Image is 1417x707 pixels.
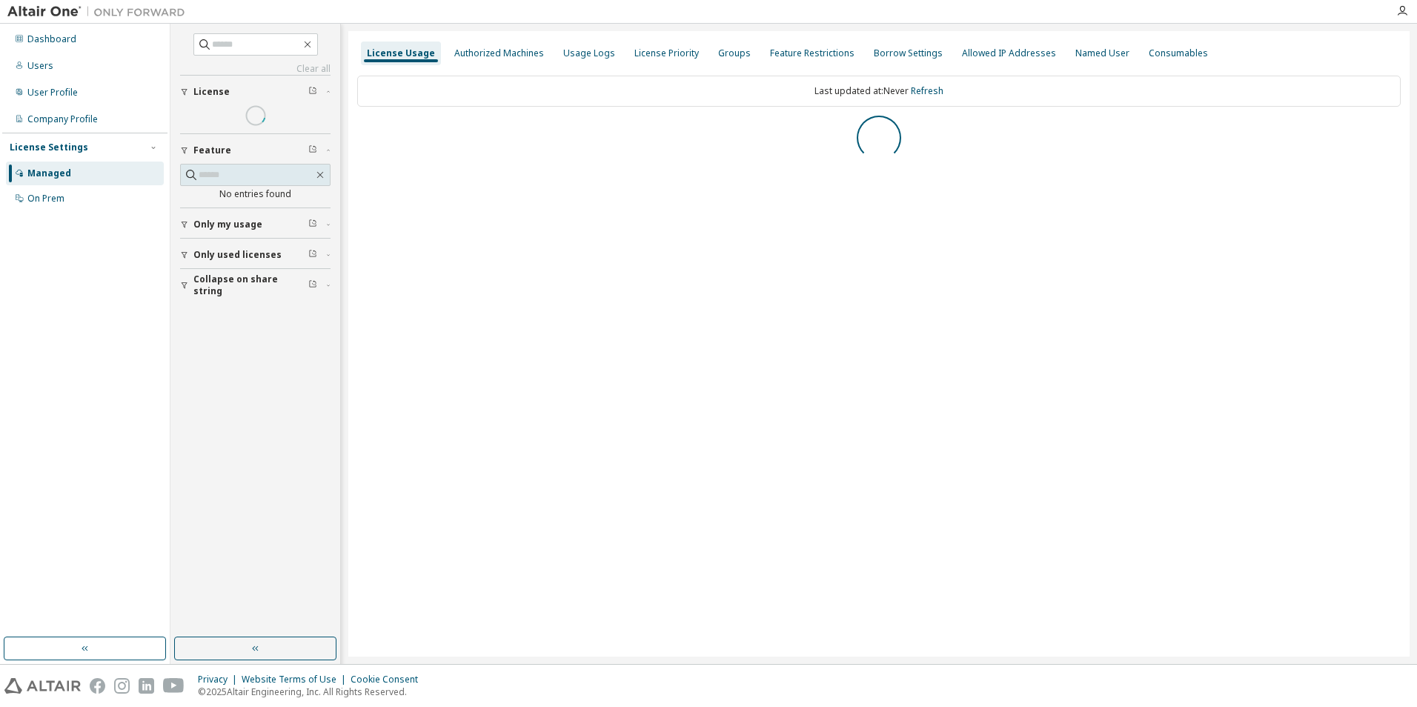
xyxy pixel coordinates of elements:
span: Collapse on share string [193,273,308,297]
img: facebook.svg [90,678,105,694]
div: User Profile [27,87,78,99]
img: altair_logo.svg [4,678,81,694]
div: No entries found [180,188,331,200]
div: Named User [1075,47,1129,59]
a: Clear all [180,63,331,75]
button: Only my usage [180,208,331,241]
button: Collapse on share string [180,269,331,302]
img: linkedin.svg [139,678,154,694]
span: License [193,86,230,98]
div: Usage Logs [563,47,615,59]
div: Borrow Settings [874,47,943,59]
p: © 2025 Altair Engineering, Inc. All Rights Reserved. [198,686,427,698]
div: Feature Restrictions [770,47,854,59]
img: Altair One [7,4,193,19]
button: Feature [180,134,331,167]
div: Privacy [198,674,242,686]
span: Clear filter [308,86,317,98]
div: License Usage [367,47,435,59]
button: License [180,76,331,108]
div: Groups [718,47,751,59]
div: Company Profile [27,113,98,125]
div: Website Terms of Use [242,674,351,686]
div: Consumables [1149,47,1208,59]
div: Managed [27,167,71,179]
div: Last updated at: Never [357,76,1401,107]
span: Feature [193,145,231,156]
div: Authorized Machines [454,47,544,59]
span: Only used licenses [193,249,282,261]
span: Clear filter [308,249,317,261]
span: Clear filter [308,279,317,291]
div: On Prem [27,193,64,205]
span: Only my usage [193,219,262,230]
div: Allowed IP Addresses [962,47,1056,59]
span: Clear filter [308,219,317,230]
div: Users [27,60,53,72]
div: Dashboard [27,33,76,45]
button: Only used licenses [180,239,331,271]
img: instagram.svg [114,678,130,694]
img: youtube.svg [163,678,185,694]
a: Refresh [911,84,943,97]
div: License Priority [634,47,699,59]
span: Clear filter [308,145,317,156]
div: License Settings [10,142,88,153]
div: Cookie Consent [351,674,427,686]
